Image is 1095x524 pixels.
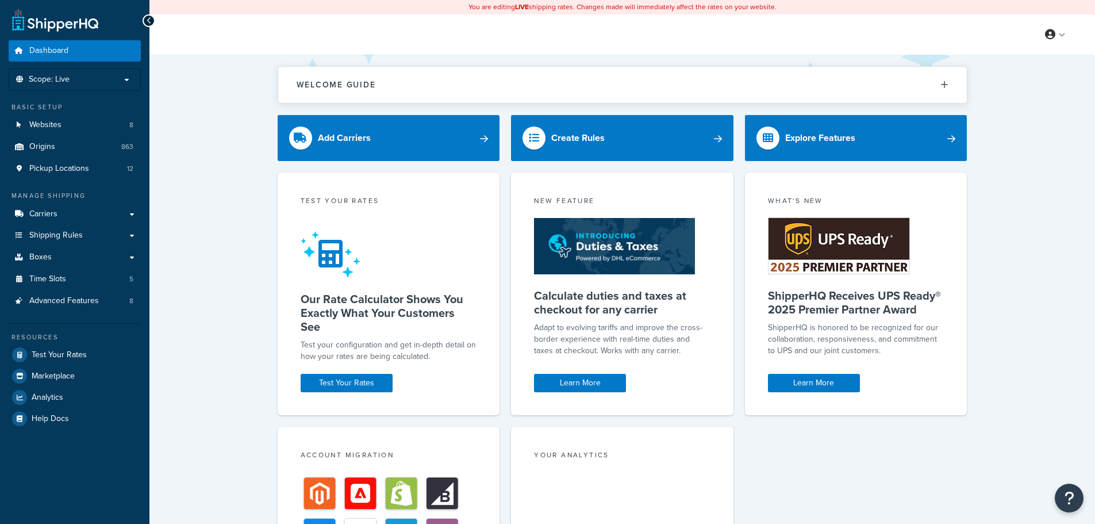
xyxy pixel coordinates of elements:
a: Origins863 [9,136,141,158]
a: Learn More [768,374,860,392]
a: Create Rules [511,115,733,161]
a: Analytics [9,387,141,408]
span: 8 [129,120,133,130]
div: Test your rates [301,196,477,209]
li: Origins [9,136,141,158]
span: Origins [29,142,55,152]
div: Create Rules [551,130,605,146]
a: Dashboard [9,40,141,62]
div: New Feature [534,196,710,209]
a: Test Your Rates [9,345,141,365]
div: Add Carriers [318,130,371,146]
a: Marketplace [9,366,141,387]
a: Learn More [534,374,626,392]
h5: Our Rate Calculator Shows You Exactly What Your Customers See [301,292,477,334]
a: Shipping Rules [9,225,141,246]
a: Carriers [9,204,141,225]
a: Advanced Features8 [9,290,141,312]
p: ShipperHQ is honored to be recognized for our collaboration, responsiveness, and commitment to UP... [768,322,944,357]
h5: ShipperHQ Receives UPS Ready® 2025 Premier Partner Award [768,289,944,316]
a: Explore Features [745,115,967,161]
div: Test your configuration and get in-depth detail on how your rates are being calculated. [301,339,477,362]
span: Pickup Locations [29,164,89,174]
span: Scope: Live [29,75,70,85]
div: Resources [9,332,141,342]
span: Marketplace [32,372,75,381]
div: Basic Setup [9,102,141,112]
span: Boxes [29,253,52,262]
span: 5 [129,274,133,284]
a: Test Your Rates [301,374,393,392]
div: Explore Features [785,130,855,146]
div: Account Migration [301,450,477,463]
span: Shipping Rules [29,231,83,240]
span: Test Your Rates [32,350,87,360]
span: Analytics [32,393,63,403]
div: Manage Shipping [9,191,141,201]
div: Your Analytics [534,450,710,463]
h5: Calculate duties and taxes at checkout for any carrier [534,289,710,316]
a: Add Carriers [278,115,500,161]
span: Websites [29,120,62,130]
button: Welcome Guide [278,67,967,103]
span: Carriers [29,209,57,219]
span: Dashboard [29,46,68,56]
a: Time Slots5 [9,269,141,290]
span: Advanced Features [29,296,99,306]
p: Adapt to evolving tariffs and improve the cross-border experience with real-time duties and taxes... [534,322,710,357]
a: Websites8 [9,114,141,136]
span: Time Slots [29,274,66,284]
span: 12 [127,164,133,174]
span: 863 [121,142,133,152]
button: Open Resource Center [1055,484,1084,512]
a: Boxes [9,247,141,268]
span: 8 [129,296,133,306]
span: Help Docs [32,414,69,424]
a: Pickup Locations12 [9,158,141,179]
li: Time Slots [9,269,141,290]
b: LIVE [515,2,529,12]
li: Advanced Features [9,290,141,312]
li: Pickup Locations [9,158,141,179]
li: Websites [9,114,141,136]
h2: Welcome Guide [297,81,376,89]
a: Help Docs [9,408,141,429]
div: What's New [768,196,944,209]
